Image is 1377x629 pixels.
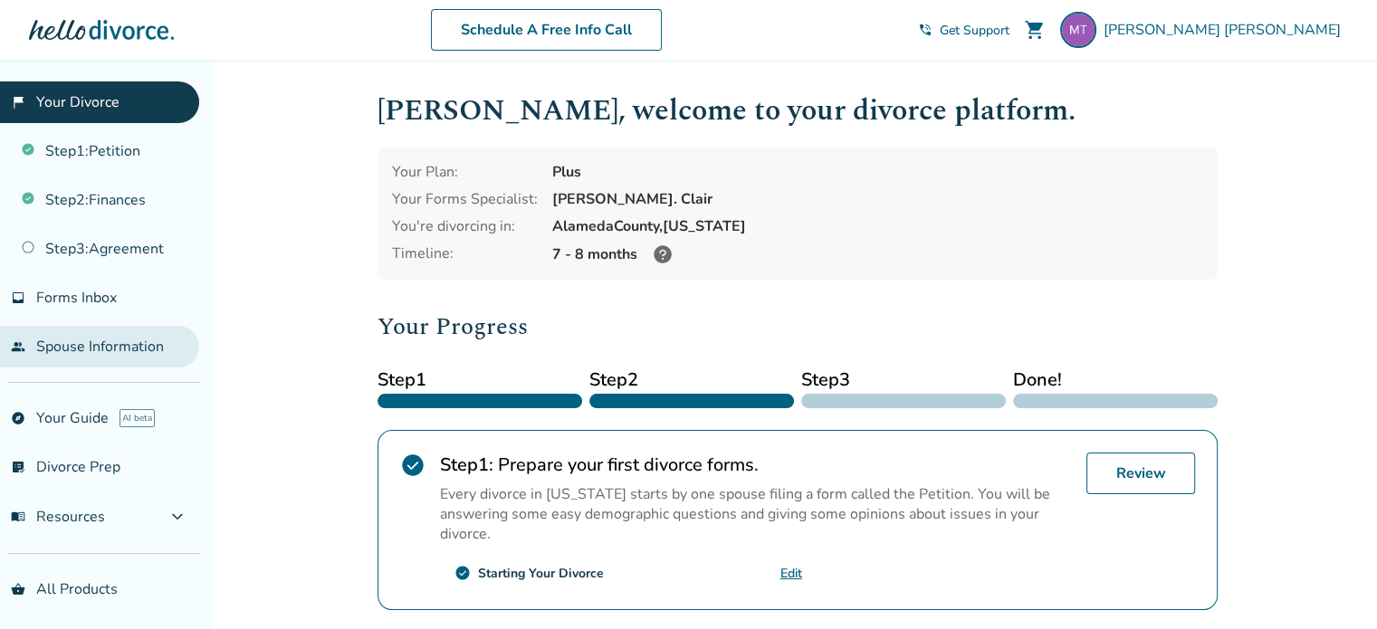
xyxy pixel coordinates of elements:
[431,9,662,51] a: Schedule A Free Info Call
[11,291,25,305] span: inbox
[552,243,1203,265] div: 7 - 8 months
[1104,20,1348,40] span: [PERSON_NAME] [PERSON_NAME]
[378,309,1218,345] h2: Your Progress
[440,453,1072,477] h2: Prepare your first divorce forms.
[400,453,426,478] span: check_circle
[780,565,802,582] a: Edit
[392,162,538,182] div: Your Plan:
[918,22,1009,39] a: phone_in_talkGet Support
[1086,453,1195,494] a: Review
[392,189,538,209] div: Your Forms Specialist:
[392,243,538,265] div: Timeline:
[120,409,155,427] span: AI beta
[440,453,493,477] strong: Step 1 :
[11,507,105,527] span: Resources
[589,367,794,394] span: Step 2
[11,411,25,425] span: explore
[1013,367,1218,394] span: Done!
[552,162,1203,182] div: Plus
[11,582,25,596] span: shopping_basket
[940,22,1009,39] span: Get Support
[1286,542,1377,629] iframe: Chat Widget
[454,565,471,581] span: check_circle
[478,565,604,582] div: Starting Your Divorce
[392,216,538,236] div: You're divorcing in:
[1060,12,1096,48] img: marcelo.troiani@gmail.com
[167,506,188,528] span: expand_more
[36,288,117,308] span: Forms Inbox
[11,460,25,474] span: list_alt_check
[552,189,1203,209] div: [PERSON_NAME]. Clair
[552,216,1203,236] div: Alameda County, [US_STATE]
[378,367,582,394] span: Step 1
[918,23,932,37] span: phone_in_talk
[801,367,1006,394] span: Step 3
[11,339,25,354] span: people
[1024,19,1046,41] span: shopping_cart
[378,89,1218,133] h1: [PERSON_NAME] , welcome to your divorce platform.
[11,510,25,524] span: menu_book
[11,95,25,110] span: flag_2
[440,484,1072,544] p: Every divorce in [US_STATE] starts by one spouse filing a form called the Petition. You will be a...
